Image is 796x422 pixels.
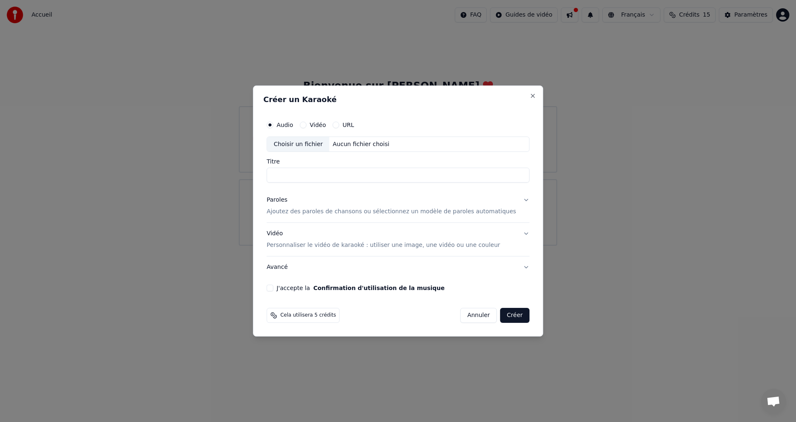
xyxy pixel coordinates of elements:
[267,256,529,278] button: Avancé
[267,190,529,223] button: ParolesAjoutez des paroles de chansons ou sélectionnez un modèle de paroles automatiques
[277,122,293,128] label: Audio
[267,196,287,205] div: Paroles
[342,122,354,128] label: URL
[500,308,529,323] button: Créer
[460,308,497,323] button: Annuler
[267,159,529,165] label: Titre
[267,208,516,216] p: Ajoutez des paroles de chansons ou sélectionnez un modèle de paroles automatiques
[267,241,500,249] p: Personnaliser le vidéo de karaoké : utiliser une image, une vidéo ou une couleur
[267,223,529,256] button: VidéoPersonnaliser le vidéo de karaoké : utiliser une image, une vidéo ou une couleur
[277,285,444,291] label: J'accepte la
[267,230,500,250] div: Vidéo
[267,137,329,152] div: Choisir un fichier
[263,96,533,103] h2: Créer un Karaoké
[330,140,393,149] div: Aucun fichier choisi
[280,312,336,319] span: Cela utilisera 5 crédits
[313,285,445,291] button: J'accepte la
[310,122,326,128] label: Vidéo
